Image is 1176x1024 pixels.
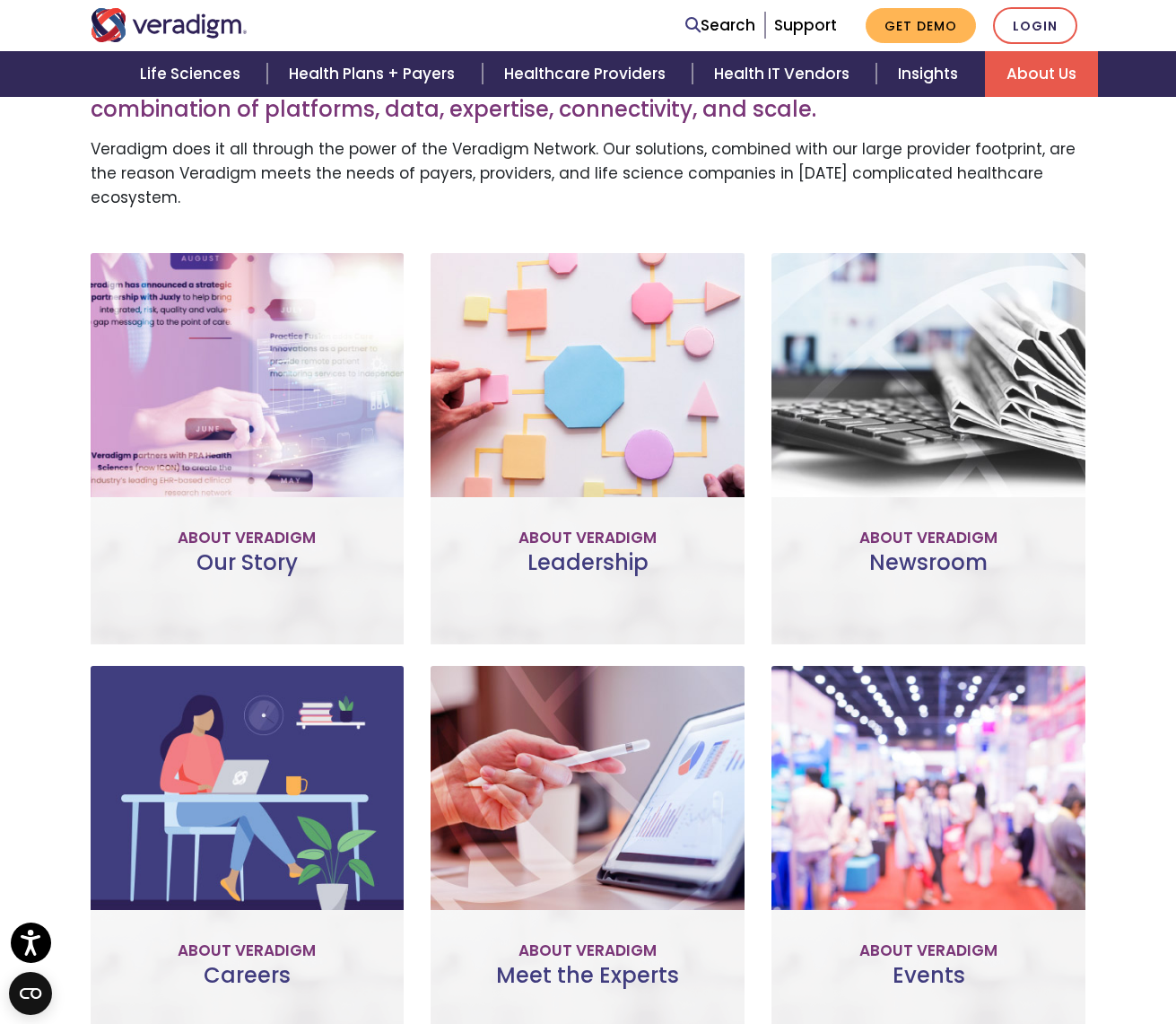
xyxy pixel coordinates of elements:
a: Health Plans + Payers [267,51,482,97]
h3: Events [786,963,1071,1015]
a: Health IT Vendors [693,51,876,97]
h3: Careers [105,963,390,1015]
a: Healthcare Providers [483,51,693,97]
a: About Us [985,51,1098,97]
h3: Our Story [105,550,390,602]
h3: Leadership [445,550,730,602]
h3: Meet the Experts [445,963,730,1015]
a: Get Demo [866,8,976,43]
a: Login [993,7,1077,44]
a: Insights [876,51,985,97]
a: Search [685,13,755,38]
a: Life Sciences [118,51,267,97]
h3: Veradigm is a healthcare technology organization that drives value through its unique combination... [91,71,1086,123]
h3: Newsroom [786,550,1071,602]
button: Open CMP widget [9,972,52,1015]
p: About Veradigm [105,526,390,550]
img: Veradigm logo [91,8,248,42]
p: About Veradigm [786,939,1071,963]
iframe: Drift Chat Widget [832,895,1154,1002]
p: About Veradigm [786,526,1071,550]
a: Support [774,14,837,36]
p: Veradigm does it all through the power of the Veradigm Network. Our solutions, combined with our ... [91,137,1086,211]
p: About Veradigm [105,939,390,963]
p: About Veradigm [445,939,730,963]
p: About Veradigm [445,526,730,550]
